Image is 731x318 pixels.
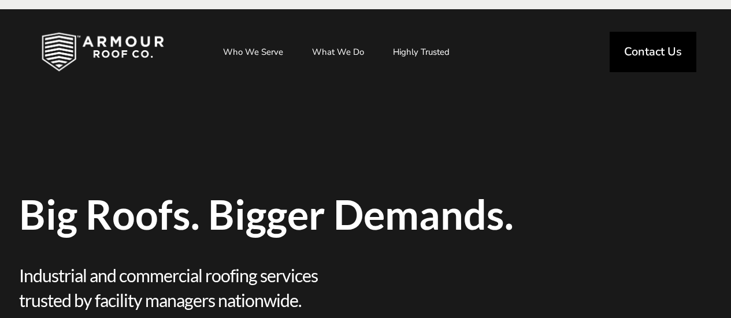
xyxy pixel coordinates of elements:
img: Industrial and Commercial Roofing Company | Armour Roof Co. [23,23,183,81]
span: Industrial and commercial roofing services trusted by facility managers nationwide. [19,263,366,312]
span: Contact Us [624,46,682,58]
a: Highly Trusted [381,38,461,66]
span: Big Roofs. Bigger Demands. [19,194,713,234]
a: Contact Us [610,32,696,72]
a: Who We Serve [211,38,295,66]
a: What We Do [300,38,376,66]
